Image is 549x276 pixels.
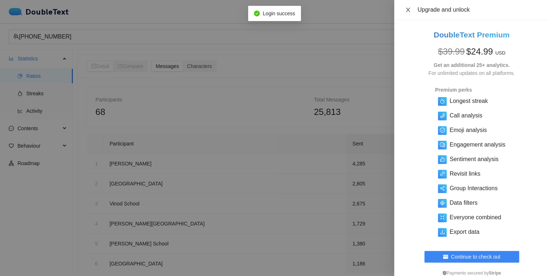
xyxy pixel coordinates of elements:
h5: Call analysis [450,111,482,120]
strong: Get an additional 25+ analytics. [434,62,510,68]
span: fullscreen-exit [440,215,445,220]
span: share-alt [440,186,445,191]
span: $ 39.99 [438,47,464,56]
span: phone [440,113,445,118]
span: like [440,157,445,162]
h5: Revisit links [450,169,480,178]
h5: Data filters [450,199,477,207]
h2: DoubleText Premium [403,29,540,41]
h5: Engagement analysis [450,140,505,149]
span: Payments secured by [442,271,501,276]
span: Continue to check out [451,253,500,261]
div: Upgrade and unlock [417,6,540,14]
h5: Sentiment analysis [450,155,498,164]
span: download [440,229,445,235]
span: link [440,171,445,176]
button: credit-cardContinue to check out [424,251,519,263]
span: comment [440,142,445,147]
h5: Emoji analysis [450,126,487,135]
span: For unlimited updates on all platforms. [428,70,515,76]
button: Close [403,7,413,13]
span: $ 24.99 [466,47,493,56]
strong: Premium perks [435,87,472,93]
span: Login success [263,11,295,16]
b: Stripe [489,271,501,276]
span: smile [440,128,445,133]
span: safety-certificate [442,271,447,275]
h5: Everyone combined [450,213,501,222]
span: check-circle [254,11,260,16]
span: close [405,7,411,13]
span: credit-card [443,254,448,260]
span: USD [495,50,505,56]
h5: Export data [450,228,479,236]
h5: Group Interactions [450,184,498,193]
h5: Longest streak [450,97,488,105]
span: fire [440,99,445,104]
span: aim [440,200,445,205]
